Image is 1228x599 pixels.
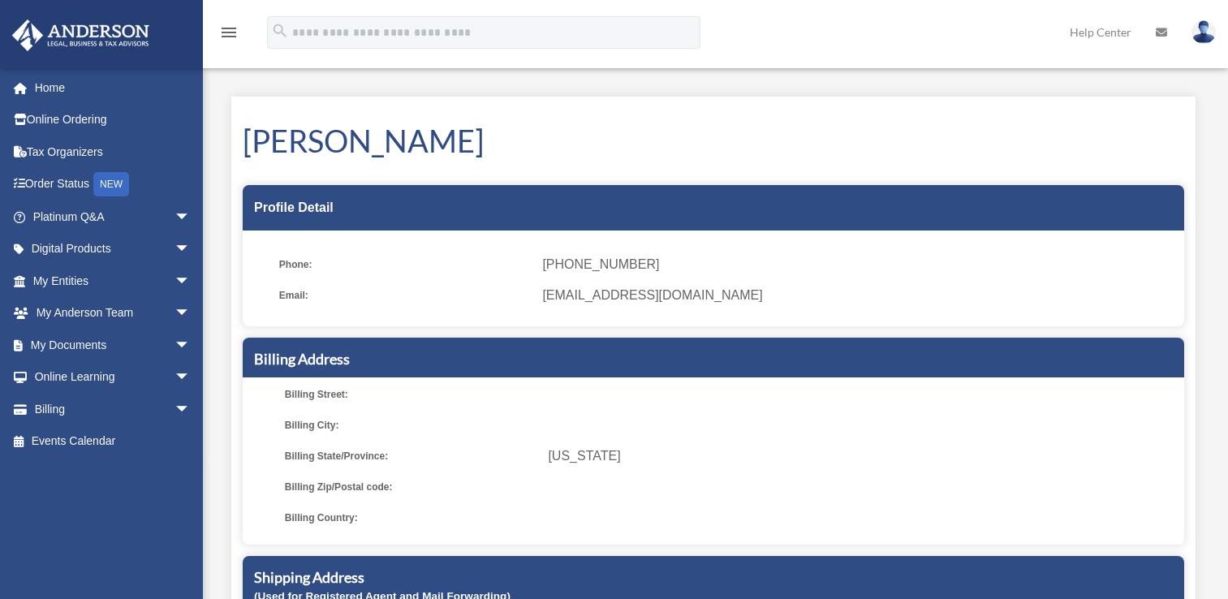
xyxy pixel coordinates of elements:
span: [US_STATE] [548,445,1178,468]
a: Billingarrow_drop_down [11,393,215,425]
a: Tax Organizers [11,136,215,168]
div: NEW [93,172,129,196]
i: search [271,22,289,40]
i: menu [219,23,239,42]
span: arrow_drop_down [175,393,207,426]
a: Home [11,71,215,104]
span: arrow_drop_down [175,265,207,298]
span: arrow_drop_down [175,297,207,330]
span: arrow_drop_down [175,200,207,234]
span: Billing Street: [285,383,537,406]
img: Anderson Advisors Platinum Portal [7,19,154,51]
span: arrow_drop_down [175,329,207,362]
span: arrow_drop_down [175,233,207,266]
a: Online Learningarrow_drop_down [11,361,215,394]
a: My Documentsarrow_drop_down [11,329,215,361]
h5: Billing Address [254,349,1173,369]
h1: [PERSON_NAME] [243,119,1184,162]
span: Billing City: [285,414,537,437]
a: Platinum Q&Aarrow_drop_down [11,200,215,233]
a: Digital Productsarrow_drop_down [11,233,215,265]
a: menu [219,28,239,42]
a: My Anderson Teamarrow_drop_down [11,297,215,330]
a: My Entitiesarrow_drop_down [11,265,215,297]
div: Profile Detail [243,185,1184,231]
img: User Pic [1191,20,1216,44]
a: Order StatusNEW [11,168,215,201]
span: [EMAIL_ADDRESS][DOMAIN_NAME] [542,284,1173,307]
a: Online Ordering [11,104,215,136]
span: arrow_drop_down [175,361,207,394]
span: [PHONE_NUMBER] [542,253,1173,276]
span: Billing Zip/Postal code: [285,476,537,498]
span: Billing State/Province: [285,445,537,468]
span: Phone: [279,253,532,276]
span: Billing Country: [285,506,537,529]
span: Email: [279,284,532,307]
h5: Shipping Address [254,567,1173,588]
a: Events Calendar [11,425,215,458]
